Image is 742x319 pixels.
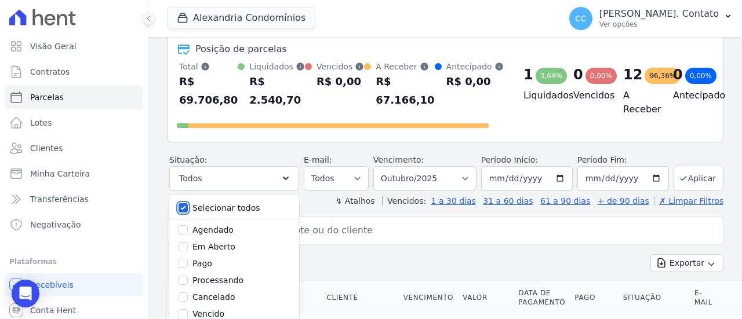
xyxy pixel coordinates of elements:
[5,35,143,58] a: Visão Geral
[5,137,143,160] a: Clientes
[5,60,143,83] a: Contratos
[167,281,322,314] th: Contrato
[623,65,642,84] div: 12
[483,196,533,206] a: 31 a 60 dias
[30,117,52,129] span: Lotes
[30,91,64,103] span: Parcelas
[376,61,434,72] div: A Receber
[192,259,212,268] label: Pago
[30,219,81,230] span: Negativação
[5,86,143,109] a: Parcelas
[30,193,89,205] span: Transferências
[623,89,654,116] h4: A Receber
[30,279,74,291] span: Recebíveis
[317,61,364,72] div: Vencidos
[30,66,70,78] span: Contratos
[446,61,504,72] div: Antecipado
[650,254,723,272] button: Exportar
[192,292,235,302] label: Cancelado
[536,68,567,84] div: 3,64%
[179,61,238,72] div: Total
[690,281,722,314] th: E-mail
[30,305,76,316] span: Conta Hent
[30,142,63,154] span: Clientes
[9,255,139,269] div: Plataformas
[540,196,590,206] a: 61 a 90 dias
[598,196,649,206] a: + de 90 dias
[192,203,260,212] label: Selecionar todos
[249,61,305,72] div: Liquidados
[322,281,398,314] th: Cliente
[192,242,235,251] label: Em Aberto
[167,7,315,29] button: Alexandria Condomínios
[169,155,207,164] label: Situação:
[382,196,426,206] label: Vencidos:
[5,213,143,236] a: Negativação
[399,281,458,314] th: Vencimento
[195,42,287,56] div: Posição de parcelas
[481,155,538,164] label: Período Inicío:
[645,68,681,84] div: 96,36%
[179,72,238,109] div: R$ 69.706,80
[585,68,617,84] div: 0,00%
[573,89,605,102] h4: Vencidos
[317,72,364,91] div: R$ 0,00
[12,280,39,307] div: Open Intercom Messenger
[373,155,424,164] label: Vencimento:
[335,196,374,206] label: ↯ Atalhos
[674,166,723,190] button: Aplicar
[192,309,224,318] label: Vencido
[560,2,742,35] button: CC [PERSON_NAME]. Contato Ver opções
[304,155,332,164] label: E-mail:
[599,8,719,20] p: [PERSON_NAME]. Contato
[619,281,690,314] th: Situação
[431,196,476,206] a: 1 a 30 dias
[673,65,683,84] div: 0
[577,154,669,166] label: Período Fim:
[523,89,555,102] h4: Liquidados
[514,281,570,314] th: Data de Pagamento
[685,68,716,84] div: 0,00%
[179,171,202,185] span: Todos
[5,188,143,211] a: Transferências
[5,273,143,296] a: Recebíveis
[523,65,533,84] div: 1
[376,72,434,109] div: R$ 67.166,10
[5,111,143,134] a: Lotes
[30,168,90,179] span: Minha Carteira
[30,41,77,52] span: Visão Geral
[570,281,618,314] th: Pago
[188,219,718,242] input: Buscar por nome do lote ou do cliente
[599,20,719,29] p: Ver opções
[654,196,723,206] a: ✗ Limpar Filtros
[573,65,583,84] div: 0
[673,89,704,102] h4: Antecipado
[5,162,143,185] a: Minha Carteira
[192,276,243,285] label: Processando
[169,166,299,190] button: Todos
[446,72,504,91] div: R$ 0,00
[458,281,514,314] th: Valor
[575,14,587,23] span: CC
[192,225,234,234] label: Agendado
[249,72,305,109] div: R$ 2.540,70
